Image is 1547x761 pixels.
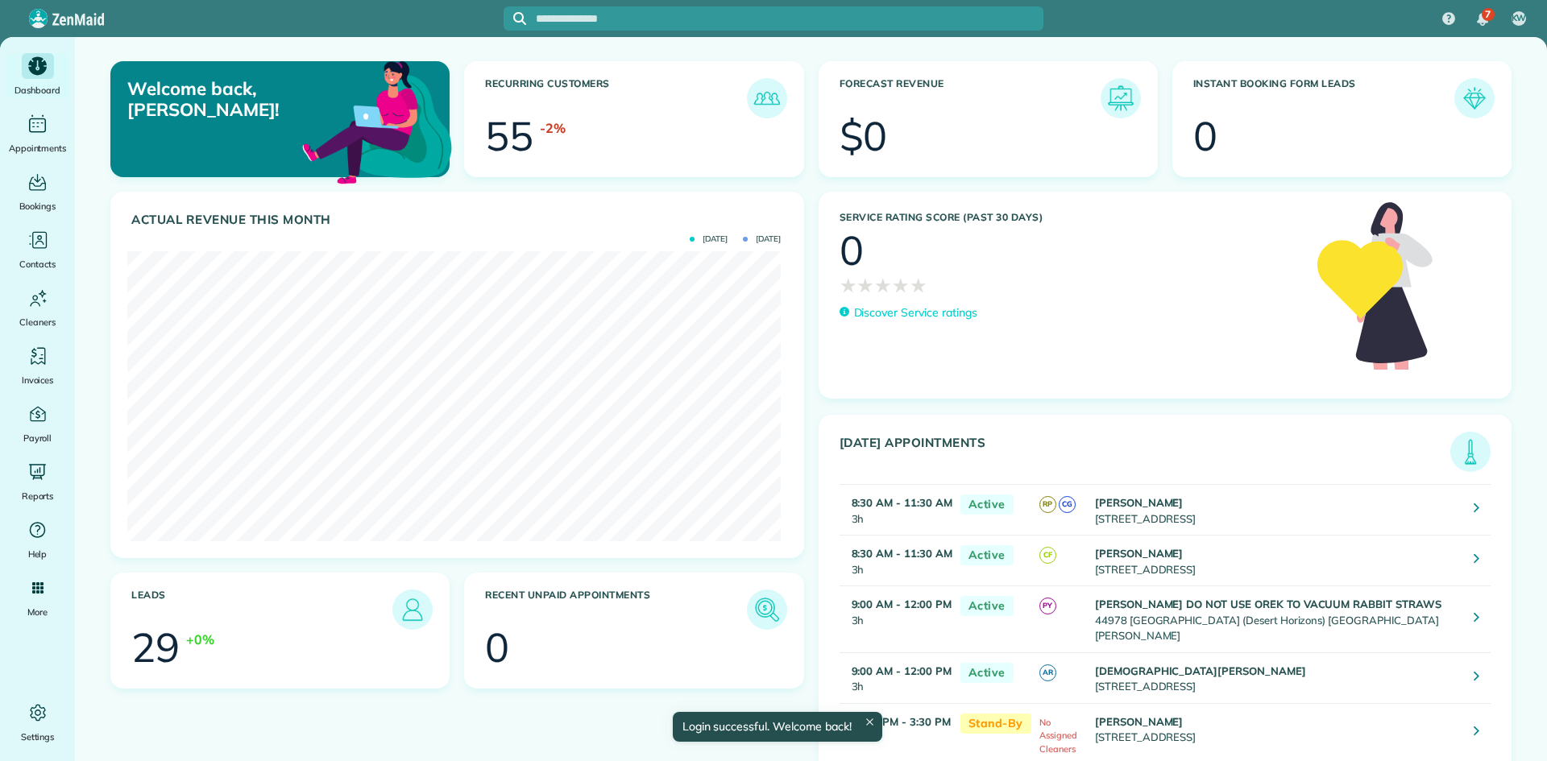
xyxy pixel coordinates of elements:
[840,78,1101,118] h3: Forecast Revenue
[1095,547,1184,560] strong: [PERSON_NAME]
[22,372,54,388] span: Invoices
[131,589,392,630] h3: Leads
[672,712,881,742] div: Login successful. Welcome back!
[960,713,1031,734] span: Stand-By
[1039,598,1056,614] span: PY
[1095,715,1184,728] strong: [PERSON_NAME]
[513,12,526,25] svg: Focus search
[6,285,68,330] a: Cleaners
[840,212,1301,223] h3: Service Rating score (past 30 days)
[1091,485,1462,536] td: [STREET_ADDRESS]
[19,256,56,272] span: Contacts
[131,213,787,227] h3: Actual Revenue this month
[1466,2,1499,37] div: 7 unread notifications
[15,82,60,98] span: Dashboard
[1091,536,1462,586] td: [STREET_ADDRESS]
[852,547,952,560] strong: 8:30 AM - 11:30 AM
[6,53,68,98] a: Dashboard
[6,700,68,745] a: Settings
[504,12,526,25] button: Focus search
[27,604,48,620] span: More
[960,596,1014,616] span: Active
[852,715,951,728] strong: 12:30 PM - 3:30 PM
[840,230,864,271] div: 0
[9,140,67,156] span: Appointments
[1095,598,1441,610] strong: [PERSON_NAME] DO NOT USE OREK TO VACUUM RABBIT STRAWS
[690,235,728,243] span: [DATE]
[1039,547,1056,564] span: CF
[19,314,56,330] span: Cleaners
[1512,12,1527,25] span: KW
[840,536,952,586] td: 3h
[485,116,533,156] div: 55
[1458,82,1491,114] img: icon_form_leads-04211a6a04a5b2264e4ee56bc0799ec3eb69b7e499cbb523a139df1d13a81ae0.png
[751,593,783,626] img: icon_unpaid_appointments-47b8ce3997adf2238b356f14209ab4cced10bd1f174958f3ca8f1d0dd7fffeee.png
[1091,652,1462,703] td: [STREET_ADDRESS]
[960,663,1014,683] span: Active
[852,664,952,677] strong: 9:00 AM - 12:00 PM
[840,116,888,156] div: $0
[751,82,783,114] img: icon_recurring_customers-cf858462ba22bcd05b5a5880d41d6543d210077de5bb9ebc9590e49fd87d84ed.png
[1105,82,1137,114] img: icon_forecast_revenue-8c13a41c7ed35a8dcfafea3cbb826a0462acb37728057bba2d056411b612bbbe.png
[299,43,455,199] img: dashboard_welcome-42a62b7d889689a78055ac9021e634bf52bae3f8056760290aed330b23ab8690.png
[1039,664,1056,681] span: AR
[485,589,746,630] h3: Recent unpaid appointments
[6,111,68,156] a: Appointments
[960,545,1014,565] span: Active
[960,494,1014,515] span: Active
[6,401,68,446] a: Payroll
[127,78,341,121] p: Welcome back, [PERSON_NAME]!
[1095,664,1306,677] strong: [DEMOGRAPHIC_DATA][PERSON_NAME]
[892,271,910,300] span: ★
[854,304,977,321] p: Discover Service ratings
[852,496,952,509] strong: 8:30 AM - 11:30 AM
[1039,717,1077,755] span: No Assigned Cleaners
[840,485,952,536] td: 3h
[840,304,977,321] a: Discover Service ratings
[131,627,180,668] div: 29
[1095,496,1184,509] strong: [PERSON_NAME]
[840,586,952,653] td: 3h
[6,227,68,272] a: Contacts
[1059,496,1076,513] span: CG
[840,652,952,703] td: 3h
[22,488,54,504] span: Reports
[840,271,857,300] span: ★
[1091,586,1462,653] td: 44978 [GEOGRAPHIC_DATA] (Desert Horizons) [GEOGRAPHIC_DATA][PERSON_NAME]
[19,198,56,214] span: Bookings
[6,517,68,562] a: Help
[1485,8,1491,21] span: 7
[6,343,68,388] a: Invoices
[1193,78,1454,118] h3: Instant Booking Form Leads
[6,169,68,214] a: Bookings
[23,430,52,446] span: Payroll
[21,729,55,745] span: Settings
[840,436,1451,472] h3: [DATE] Appointments
[186,630,214,649] div: +0%
[6,459,68,504] a: Reports
[540,118,566,138] div: -2%
[743,235,781,243] span: [DATE]
[485,78,746,118] h3: Recurring Customers
[28,546,48,562] span: Help
[1193,116,1217,156] div: 0
[1039,496,1056,513] span: RP
[910,271,927,300] span: ★
[852,598,952,610] strong: 9:00 AM - 12:00 PM
[485,627,509,668] div: 0
[856,271,874,300] span: ★
[874,271,892,300] span: ★
[396,593,429,626] img: icon_leads-1bed01f49abd5b7fead27621c3d59655bb73ed531f8eeb49469d10e621d6b896.png
[1454,436,1487,468] img: icon_todays_appointments-901f7ab196bb0bea1936b74009e4eb5ffbc2d2711fa7634e0d609ed5ef32b18b.png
